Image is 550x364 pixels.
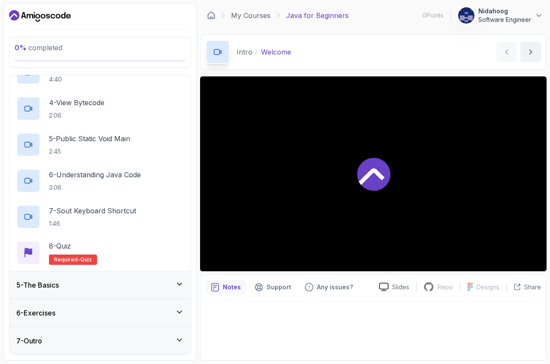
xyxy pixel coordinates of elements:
[372,282,416,291] a: Slides
[9,271,191,299] button: 5-The Basics
[422,11,444,20] p: 0 Points
[478,15,531,24] p: Software Engineer
[458,7,474,24] img: user profile image
[267,283,291,291] p: Support
[49,75,138,84] p: 4:40
[16,133,184,157] button: 5-Public Static Void Main2:45
[317,283,353,291] p: Any issues?
[15,43,62,52] span: completed
[438,283,453,291] p: Repo
[49,183,141,192] p: 3:06
[477,283,499,291] p: Designs
[49,170,141,180] p: 6 - Understanding Java Code
[9,9,71,23] a: Dashboard
[249,280,296,294] button: Support button
[54,256,80,263] span: Required-
[478,7,531,15] p: Nidahoog
[496,42,517,62] button: previous content
[458,7,543,24] button: user profile imageNidahoogSoftware Engineer
[16,280,59,290] h3: 5 - The Basics
[207,11,216,20] a: Dashboard
[392,283,409,291] p: Slides
[286,10,349,21] p: Java for Beginners
[16,97,184,121] button: 4-View Bytecode2:06
[9,299,191,327] button: 6-Exercises
[231,10,270,21] a: My Courses
[49,206,136,216] p: 7 - Sout Keyboard Shortcut
[237,47,252,57] p: Intro
[49,97,104,108] p: 4 - View Bytecode
[520,42,541,62] button: next content
[49,219,136,228] p: 1:46
[9,327,191,355] button: 7-Outro
[506,283,541,291] button: Share
[16,308,55,318] h3: 6 - Exercises
[15,43,27,52] span: 0 %
[223,283,241,291] p: Notes
[49,241,71,251] p: 8 - Quiz
[16,169,184,193] button: 6-Understanding Java Code3:06
[524,283,541,291] p: Share
[80,256,92,263] span: quiz
[16,336,42,346] h3: 7 - Outro
[49,147,130,156] p: 2:45
[49,111,104,120] p: 2:06
[16,205,184,229] button: 7-Sout Keyboard Shortcut1:46
[206,280,246,294] button: notes button
[49,133,130,144] p: 5 - Public Static Void Main
[300,280,358,294] button: Feedback button
[261,47,291,57] p: Welcome
[16,241,184,265] button: 8-QuizRequired-quiz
